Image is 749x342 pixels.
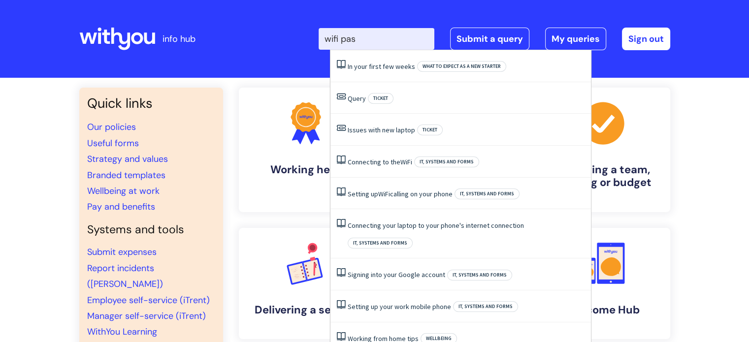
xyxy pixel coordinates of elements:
a: Wellbeing at work [87,185,160,197]
a: Employee self-service (iTrent) [87,294,210,306]
a: Useful forms [87,137,139,149]
a: Strategy and values [87,153,168,165]
a: Connecting to theWiFi [348,157,412,166]
a: Submit a query [450,28,529,50]
span: IT, systems and forms [348,238,413,249]
a: In your first few weeks [348,62,415,71]
span: Ticket [417,124,443,135]
a: Connecting your laptop to your phone's internet connection [348,221,524,230]
h3: Quick links [87,95,215,111]
a: Issues with new laptop [348,125,415,134]
span: IT, systems and forms [455,188,520,199]
h4: Delivering a service [247,304,365,316]
a: Our policies [87,121,136,133]
h4: Systems and tools [87,223,215,237]
a: Delivering a service [239,228,373,339]
a: Managing a team, building or budget [536,88,670,212]
div: | - [319,28,670,50]
a: Setting up your work mobile phone [348,302,451,311]
span: Ticket [368,93,393,104]
a: Signing into your Google account [348,270,445,279]
a: Setting upWiFicalling on your phone [348,189,453,198]
span: What to expect as a new starter [417,61,506,72]
a: Manager self-service (iTrent) [87,310,206,322]
a: Working here [239,88,373,212]
a: Query [348,94,366,103]
a: Sign out [622,28,670,50]
a: Pay and benefits [87,201,155,213]
a: Submit expenses [87,246,157,258]
a: Welcome Hub [536,228,670,339]
h4: Working here [247,163,365,176]
h4: Welcome Hub [544,304,662,316]
span: IT, systems and forms [414,156,479,167]
input: Search [319,28,434,50]
a: WithYou Learning [87,326,157,338]
h4: Managing a team, building or budget [544,163,662,189]
span: IT, systems and forms [447,270,512,280]
a: My queries [545,28,606,50]
span: IT, systems and forms [453,301,518,312]
a: Branded templates [87,169,165,181]
p: info hub [163,31,195,47]
span: WiFi [378,189,390,198]
a: Report incidents ([PERSON_NAME]) [87,262,163,290]
span: WiFi [400,157,412,166]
